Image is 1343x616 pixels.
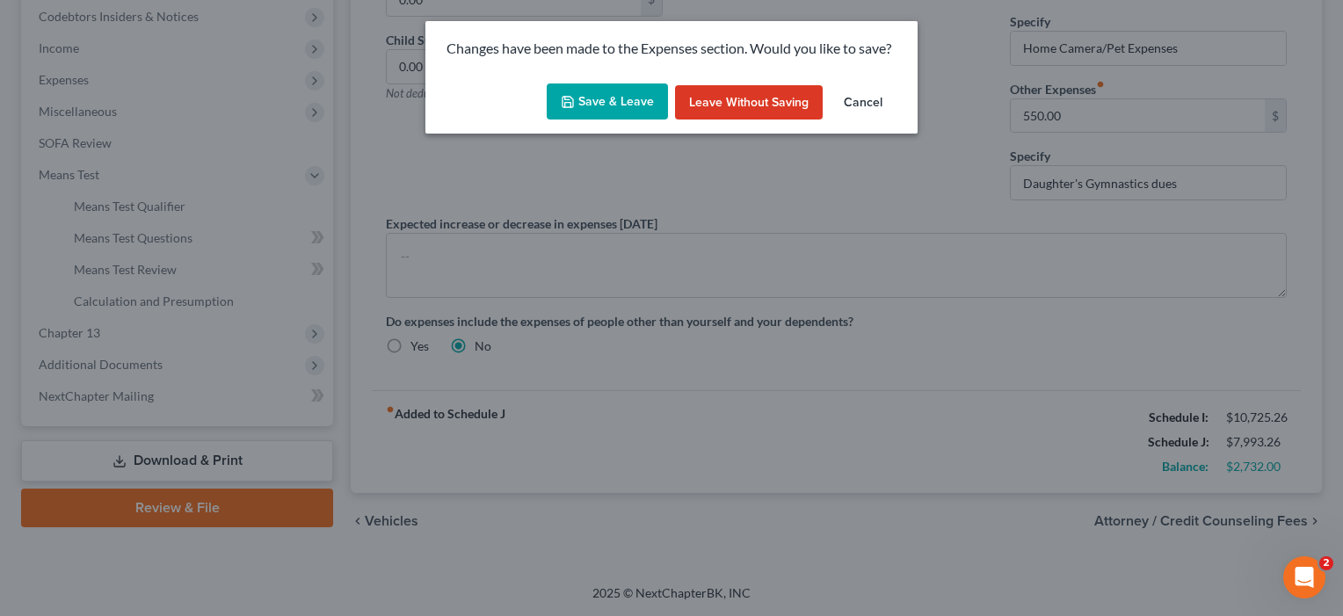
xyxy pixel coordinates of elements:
[1319,556,1333,570] span: 2
[1283,556,1325,598] iframe: Intercom live chat
[675,85,823,120] button: Leave without Saving
[446,39,897,59] p: Changes have been made to the Expenses section. Would you like to save?
[830,85,897,120] button: Cancel
[547,83,668,120] button: Save & Leave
